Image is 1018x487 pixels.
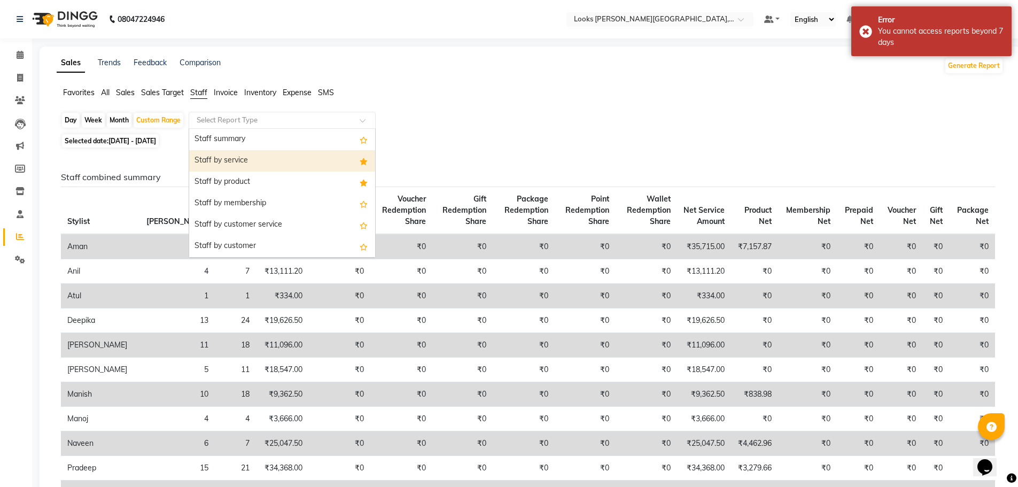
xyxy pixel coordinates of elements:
td: ₹0 [493,382,555,407]
td: 6 [140,431,215,456]
button: Generate Report [945,58,1003,73]
td: ₹0 [616,259,677,284]
td: ₹0 [616,284,677,308]
td: ₹0 [778,308,837,333]
td: ₹0 [493,431,555,456]
td: ₹0 [880,284,922,308]
td: ₹0 [922,259,950,284]
td: ₹0 [555,382,616,407]
td: ₹0 [309,456,371,481]
b: 08047224946 [118,4,165,34]
td: ₹9,362.50 [677,382,731,407]
span: Invoice [214,88,238,97]
td: ₹0 [432,284,493,308]
td: ₹25,047.50 [256,431,308,456]
td: ₹0 [555,358,616,382]
td: ₹18,547.00 [256,358,308,382]
td: ₹0 [616,234,677,259]
td: ₹0 [309,382,371,407]
td: ₹0 [778,358,837,382]
td: ₹4,462.96 [731,431,779,456]
td: ₹0 [493,308,555,333]
td: ₹34,368.00 [677,456,731,481]
span: [DATE] - [DATE] [108,137,156,145]
td: ₹0 [837,234,880,259]
td: ₹334.00 [256,284,308,308]
td: 11 [215,358,256,382]
div: Error [878,14,1004,26]
div: You cannot access reports beyond 7 days [878,26,1004,48]
td: ₹0 [493,333,555,358]
td: ₹0 [370,358,432,382]
td: ₹0 [555,456,616,481]
td: ₹0 [731,358,779,382]
td: ₹19,626.50 [677,308,731,333]
td: ₹0 [616,358,677,382]
td: ₹0 [555,431,616,456]
td: ₹0 [837,333,880,358]
td: ₹0 [837,456,880,481]
td: ₹0 [370,333,432,358]
td: [PERSON_NAME] [61,358,140,382]
a: Feedback [134,58,167,67]
td: ₹0 [778,333,837,358]
td: ₹0 [432,431,493,456]
span: [PERSON_NAME] [146,217,208,226]
td: ₹0 [309,407,371,431]
div: Staff by membership [189,193,375,214]
td: ₹0 [778,431,837,456]
span: SMS [318,88,334,97]
td: ₹0 [922,284,950,308]
span: Package Redemption Share [504,194,548,226]
td: 24 [215,308,256,333]
td: ₹0 [949,284,995,308]
td: ₹0 [949,431,995,456]
td: ₹0 [309,431,371,456]
td: 5 [140,358,215,382]
td: ₹0 [949,456,995,481]
td: ₹0 [493,284,555,308]
td: ₹0 [778,382,837,407]
td: ₹11,096.00 [677,333,731,358]
div: Week [82,113,105,128]
td: ₹0 [837,407,880,431]
span: Gift Redemption Share [442,194,486,226]
td: Aman [61,234,140,259]
td: ₹0 [432,407,493,431]
td: Pradeep [61,456,140,481]
td: ₹0 [370,308,432,333]
td: 18 [215,382,256,407]
td: ₹0 [949,333,995,358]
td: ₹0 [493,259,555,284]
td: ₹0 [616,382,677,407]
td: ₹11,096.00 [256,333,308,358]
td: ₹0 [731,333,779,358]
td: 1 [140,284,215,308]
td: ₹0 [432,234,493,259]
td: ₹0 [493,234,555,259]
td: ₹0 [309,259,371,284]
td: ₹0 [616,407,677,431]
td: ₹838.98 [731,382,779,407]
td: ₹0 [731,259,779,284]
span: Expense [283,88,312,97]
td: ₹0 [837,431,880,456]
td: ₹0 [837,308,880,333]
td: ₹0 [555,308,616,333]
td: ₹0 [309,333,371,358]
td: ₹334.00 [677,284,731,308]
span: Add this report to Favorites List [360,197,368,210]
td: ₹0 [731,284,779,308]
span: Stylist [67,217,90,226]
td: ₹0 [922,308,950,333]
td: ₹0 [616,333,677,358]
td: ₹0 [731,308,779,333]
td: ₹0 [616,308,677,333]
td: ₹0 [370,284,432,308]
td: ₹3,666.00 [256,407,308,431]
td: ₹35,715.00 [677,234,731,259]
td: ₹0 [555,407,616,431]
img: logo [27,4,100,34]
td: ₹0 [432,259,493,284]
td: 10 [140,382,215,407]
